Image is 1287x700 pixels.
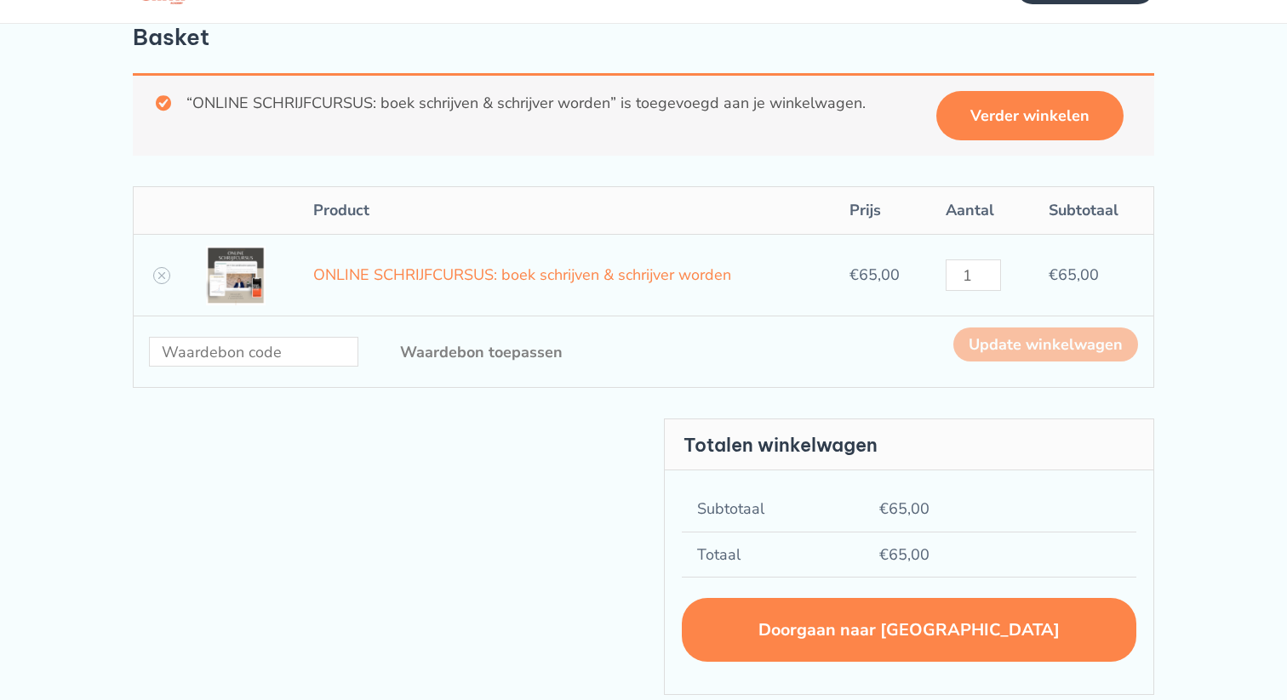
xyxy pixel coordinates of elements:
th: Prijs [834,187,930,234]
a: Doorgaan naar [GEOGRAPHIC_DATA] [682,598,1136,662]
span: € [879,498,889,519]
th: Aantal [930,187,1033,234]
img: ONLINE SCHRIJFCURSUS: boek schrijven & schrijver worden [206,246,266,305]
h1: Basket [133,24,1154,50]
span: € [879,544,889,565]
a: ONLINE SCHRIJFCURSUS: boek schrijven & schrijver worden [313,265,731,285]
input: Productaantal [946,259,1001,291]
button: Update winkelwagen [953,327,1138,361]
bdi: 65,00 [879,498,929,519]
bdi: 65,00 [879,544,929,565]
a: Verder winkelen [936,91,1124,140]
span: € [1049,265,1058,285]
div: “ONLINE SCHRIJFCURSUS: boek schrijven & schrijver worden” is toegevoegd aan je winkelwagen. [133,73,1154,156]
bdi: 65,00 [849,265,900,285]
h2: Totalen winkelwagen [665,419,1153,470]
input: Waardebon code [149,337,358,367]
a: Verwijder ONLINE SCHRIJFCURSUS: boek schrijven & schrijver worden uit winkelwagen [153,267,170,284]
th: Subtotaal [1033,187,1153,234]
bdi: 65,00 [1049,265,1099,285]
button: Waardebon toepassen [366,327,597,377]
th: Totaal [682,532,864,577]
th: Product [298,187,833,234]
th: Subtotaal [682,487,864,532]
span: € [849,265,859,285]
